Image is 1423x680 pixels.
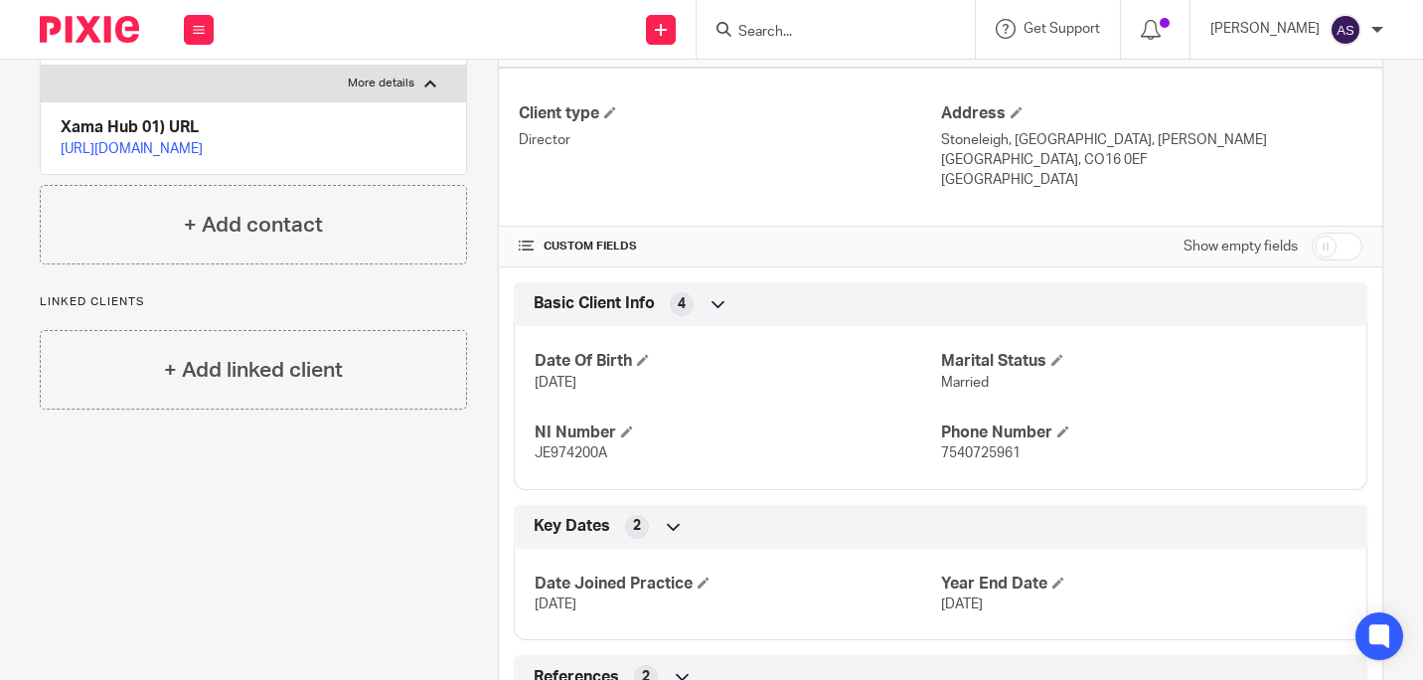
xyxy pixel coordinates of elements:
[535,446,607,460] span: JE974200A
[678,294,686,314] span: 4
[40,294,467,310] p: Linked clients
[535,574,940,595] h4: Date Joined Practice
[1024,22,1100,36] span: Get Support
[61,117,446,138] h4: Xama Hub 01) URL
[941,130,1362,150] p: Stoneleigh, [GEOGRAPHIC_DATA], [PERSON_NAME]
[736,24,915,42] input: Search
[1210,19,1320,39] p: [PERSON_NAME]
[61,142,203,156] a: [URL][DOMAIN_NAME]
[535,351,940,372] h4: Date Of Birth
[941,446,1021,460] span: 7540725961
[941,423,1346,443] h4: Phone Number
[941,597,983,611] span: [DATE]
[535,423,940,443] h4: NI Number
[535,597,576,611] span: [DATE]
[941,103,1362,124] h4: Address
[633,516,641,536] span: 2
[534,516,610,537] span: Key Dates
[519,239,940,255] h4: CUSTOM FIELDS
[941,150,1362,170] p: [GEOGRAPHIC_DATA], CO16 0EF
[941,351,1346,372] h4: Marital Status
[519,103,940,124] h4: Client type
[535,376,576,390] span: [DATE]
[348,76,414,91] p: More details
[534,293,655,314] span: Basic Client Info
[1184,237,1298,256] label: Show empty fields
[1330,14,1361,46] img: svg%3E
[184,210,323,241] h4: + Add contact
[941,574,1346,595] h4: Year End Date
[519,130,940,150] p: Director
[40,16,139,43] img: Pixie
[941,376,989,390] span: Married
[941,170,1362,190] p: [GEOGRAPHIC_DATA]
[164,355,343,386] h4: + Add linked client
